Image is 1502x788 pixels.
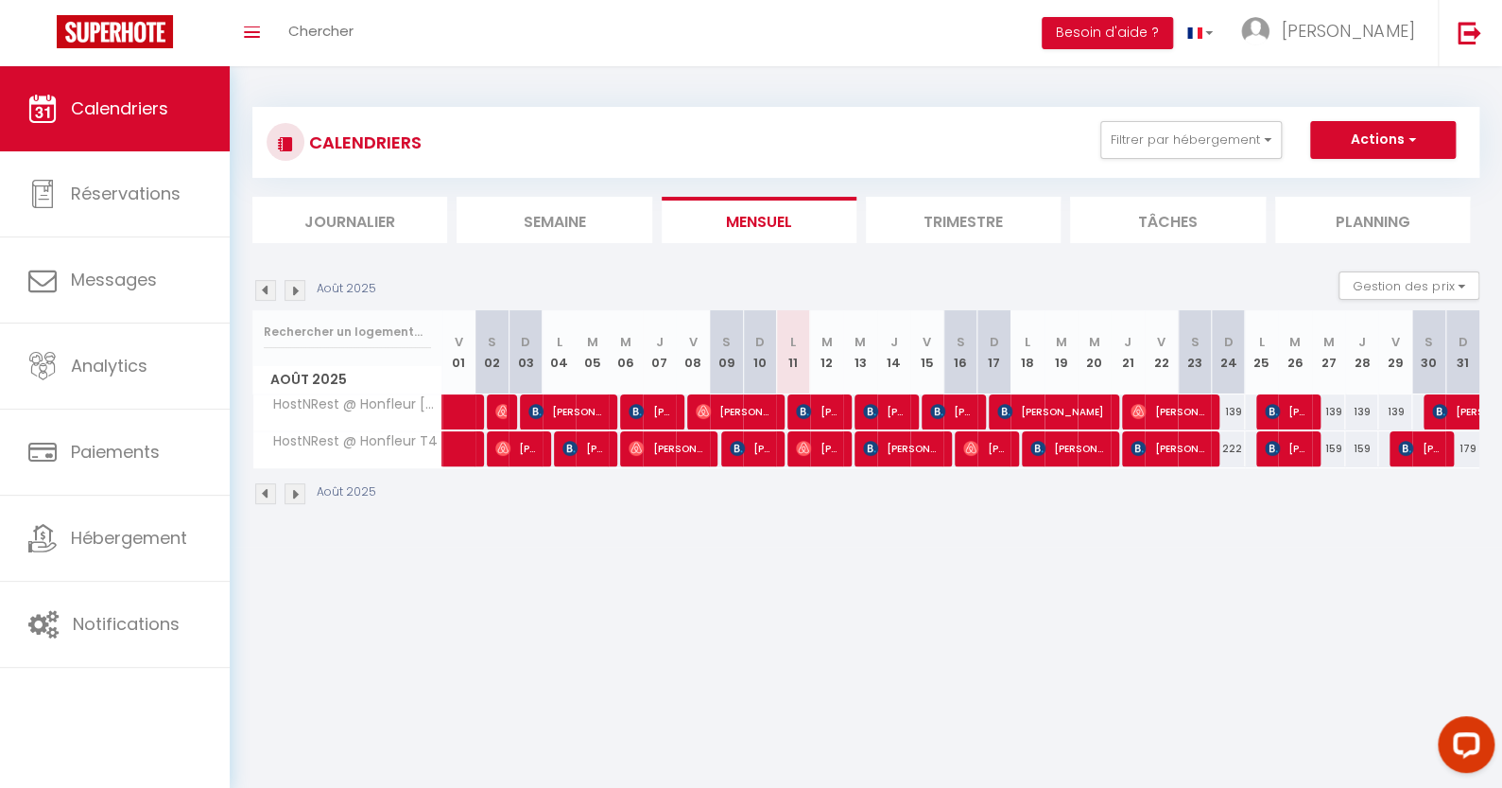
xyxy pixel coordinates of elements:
[1145,310,1178,394] th: 22
[1345,394,1378,429] div: 139
[1265,394,1309,429] span: [PERSON_NAME]
[1322,333,1334,351] abbr: M
[71,96,168,120] span: Calendriers
[743,310,776,394] th: 10
[843,310,876,394] th: 13
[304,121,422,164] h3: CALENDRIERS
[963,430,1008,466] span: [PERSON_NAME]
[1458,21,1481,44] img: logout
[556,333,561,351] abbr: L
[495,394,507,429] span: [PERSON_NAME]
[629,394,673,429] span: [PERSON_NAME]
[1089,333,1100,351] abbr: M
[1241,17,1269,45] img: ...
[1458,333,1467,351] abbr: D
[730,430,774,466] span: [PERSON_NAME]
[1100,121,1282,159] button: Filtrer par hébergement
[877,310,910,394] th: 14
[1211,310,1244,394] th: 24
[620,333,631,351] abbr: M
[1157,333,1165,351] abbr: V
[256,394,445,415] span: HostNRest @ Honfleur [MEDICAL_DATA]
[455,333,463,351] abbr: V
[1289,333,1301,351] abbr: M
[1010,310,1044,394] th: 18
[1312,310,1345,394] th: 27
[1412,310,1445,394] th: 30
[1378,394,1411,429] div: 139
[688,333,697,351] abbr: V
[288,21,354,41] span: Chercher
[1131,430,1208,466] span: [PERSON_NAME]
[71,440,160,464] span: Paiements
[1310,121,1456,159] button: Actions
[866,197,1061,243] li: Trimestre
[710,310,743,394] th: 09
[71,354,147,377] span: Analytics
[488,333,496,351] abbr: S
[1445,310,1479,394] th: 31
[810,310,843,394] th: 12
[1245,310,1278,394] th: 25
[73,612,180,636] span: Notifications
[1124,333,1131,351] abbr: J
[1398,430,1442,466] span: [PERSON_NAME]
[930,394,975,429] span: [PERSON_NAME]
[562,430,607,466] span: [PERSON_NAME]
[317,483,376,501] p: Août 2025
[1131,394,1208,429] span: [PERSON_NAME]
[253,366,441,394] span: Août 2025
[475,310,509,394] th: 02
[977,310,1010,394] th: 17
[1282,19,1414,43] span: [PERSON_NAME]
[587,333,598,351] abbr: M
[71,526,187,550] span: Hébergement
[1265,430,1309,466] span: [PERSON_NAME]
[317,280,376,298] p: Août 2025
[57,15,173,48] img: Super Booking
[796,394,840,429] span: [PERSON_NAME]
[997,394,1108,429] span: [PERSON_NAME]
[1223,333,1233,351] abbr: D
[543,310,576,394] th: 04
[943,310,976,394] th: 16
[1275,197,1470,243] li: Planning
[442,310,475,394] th: 01
[1378,310,1411,394] th: 29
[457,197,651,243] li: Semaine
[1445,431,1479,466] div: 179
[722,333,731,351] abbr: S
[1338,271,1479,300] button: Gestion des prix
[252,197,447,243] li: Journalier
[676,310,709,394] th: 08
[1358,333,1366,351] abbr: J
[1423,709,1502,788] iframe: LiveChat chat widget
[1345,310,1378,394] th: 28
[1111,310,1144,394] th: 21
[796,430,840,466] span: [PERSON_NAME]
[1178,310,1211,394] th: 23
[1391,333,1400,351] abbr: V
[643,310,676,394] th: 07
[863,430,941,466] span: [PERSON_NAME]
[910,310,943,394] th: 15
[1211,394,1244,429] div: 139
[609,310,642,394] th: 06
[1055,333,1066,351] abbr: M
[256,431,442,452] span: HostNRest @ Honfleur T4
[776,310,809,394] th: 11
[820,333,832,351] abbr: M
[1259,333,1265,351] abbr: L
[521,333,530,351] abbr: D
[495,430,540,466] span: [PERSON_NAME]
[656,333,664,351] abbr: J
[1044,310,1078,394] th: 19
[1070,197,1265,243] li: Tâches
[264,315,431,349] input: Rechercher un logement...
[662,197,856,243] li: Mensuel
[1190,333,1199,351] abbr: S
[1211,431,1244,466] div: 222
[1278,310,1311,394] th: 26
[855,333,866,351] abbr: M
